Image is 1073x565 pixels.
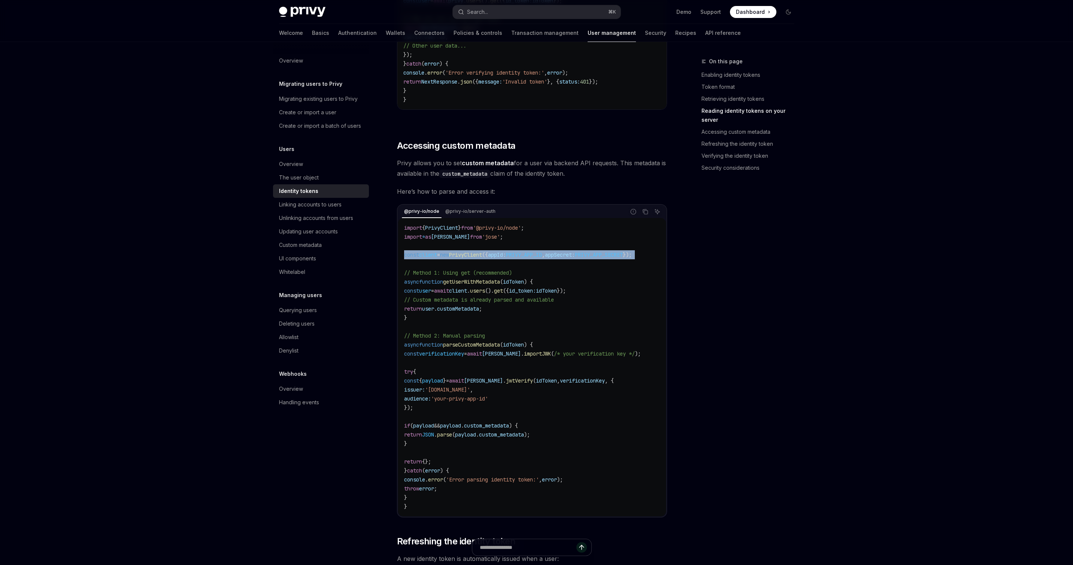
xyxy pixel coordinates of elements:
span: try [404,368,413,375]
span: idToken [536,377,557,384]
a: Retrieving identity tokens [701,93,800,105]
span: . [461,422,464,429]
span: , { [605,377,614,384]
a: Create or import a batch of users [273,119,369,133]
span: ( [410,422,413,429]
span: = [431,287,434,294]
span: [PERSON_NAME] [464,377,503,384]
a: Handling events [273,396,369,409]
span: as [425,233,431,240]
a: Migrating existing users to Privy [273,92,369,106]
span: return [404,305,422,312]
span: {}; [422,458,431,465]
a: Create or import a user [273,106,369,119]
div: Denylist [279,346,298,355]
a: Connectors [414,24,445,42]
span: }, { [547,78,559,85]
span: JSON [422,431,434,438]
span: } [404,494,407,501]
span: custom_metadata [479,431,524,438]
span: '@privy-io/node' [473,224,521,231]
input: Ask a question... [480,539,576,556]
span: Privy allows you to set for a user via backend API requests. This metadata is available in the cl... [397,158,667,179]
span: idToken [503,341,524,348]
span: } [404,503,407,510]
span: message: [478,78,502,85]
span: ( [422,467,425,474]
span: ); [635,350,641,357]
span: ({ [482,251,488,258]
span: (). [485,287,494,294]
span: const [404,251,419,258]
span: . [476,431,479,438]
span: throw [404,485,419,492]
span: ) { [509,422,518,429]
span: } [404,467,407,474]
span: } [443,377,446,384]
a: Denylist [273,344,369,357]
span: , [542,251,545,258]
span: ( [452,431,455,438]
div: Overview [279,384,303,393]
span: error [428,476,443,483]
span: . [434,305,437,312]
div: Search... [467,7,488,16]
span: catch [407,467,422,474]
span: await [449,377,464,384]
span: if [404,422,410,429]
span: error [425,467,440,474]
span: 'jose' [482,233,500,240]
span: const [404,377,419,384]
span: // Custom metadata is already parsed and available [404,296,554,303]
a: Recipes [675,24,696,42]
a: Basics [312,24,329,42]
div: Identity tokens [279,187,318,196]
button: Toggle dark mode [782,6,794,18]
button: Send message [576,542,587,553]
span: ) { [439,60,448,67]
span: payload [422,377,443,384]
span: , [539,476,542,483]
span: { [413,368,416,375]
span: PrivyClient [425,224,458,231]
span: ); [524,431,530,438]
span: payload [440,422,461,429]
span: return [404,431,422,438]
span: verificationKey [560,377,605,384]
span: import [404,233,422,240]
span: error [547,69,562,76]
span: } [404,440,407,447]
span: PRIVY_APP_ID [506,251,542,258]
span: getUserWithMetadata [443,278,500,285]
span: { [422,224,425,231]
div: Querying users [279,306,317,315]
a: Support [700,8,721,16]
span: . [434,431,437,438]
a: Unlinking accounts from users [273,211,369,225]
span: parseCustomMetadata [443,341,500,348]
span: catch [406,60,421,67]
a: Transaction management [511,24,579,42]
span: ; [434,485,437,492]
span: }); [623,251,632,258]
button: Copy the contents from the code block [640,207,650,217]
span: = [464,350,467,357]
span: On this page [709,57,743,66]
span: } [403,60,406,67]
span: ( [533,377,536,384]
a: Refreshing the identity token [701,138,800,150]
span: 'Invalid token' [502,78,547,85]
h5: Users [279,145,294,154]
span: const [404,287,419,294]
span: } [458,224,461,231]
code: custom_metadata [439,170,490,178]
span: }); [557,287,566,294]
span: get [494,287,503,294]
span: ) { [524,278,533,285]
span: }); [589,78,598,85]
h5: Managing users [279,291,322,300]
span: = [446,377,449,384]
button: Ask AI [652,207,662,217]
span: from [470,233,482,240]
h5: Webhooks [279,369,307,378]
